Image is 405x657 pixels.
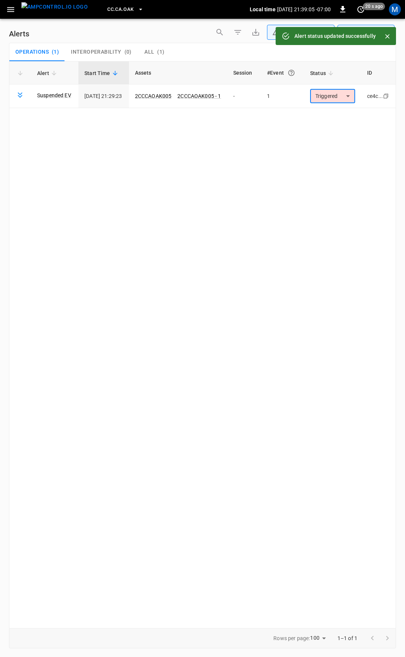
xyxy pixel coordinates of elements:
p: 1–1 of 1 [337,634,357,642]
p: Rows per page: [273,634,310,642]
span: Start Time [84,69,120,78]
a: 2CCCAOAK005 - 1 [177,93,221,99]
a: Suspended EV [37,92,71,99]
td: [DATE] 21:29:23 [78,84,129,108]
div: profile-icon [389,3,401,15]
td: 1 [261,84,304,108]
div: Unresolved [272,29,322,36]
button: An event is a single occurrence of an issue. An alert groups related events for the same asset, m... [285,66,298,80]
span: Alert [37,69,59,78]
span: Operations [15,49,49,56]
td: - [227,84,261,108]
button: set refresh interval [355,3,367,15]
span: ( 1 ) [157,49,164,56]
div: Alert status updated successfully [294,29,376,43]
button: CC.CA.OAK [104,2,146,17]
span: 20 s ago [363,3,385,10]
span: All [144,49,154,56]
img: ampcontrol.io logo [21,2,88,12]
div: Last 24 hrs [351,25,394,39]
span: ( 1 ) [52,49,59,56]
p: [DATE] 21:39:05 -07:00 [277,6,331,13]
div: 100 [310,633,328,643]
th: Assets [129,62,227,84]
button: Close [382,31,393,42]
span: CC.CA.OAK [107,5,133,14]
div: copy [382,92,390,100]
span: Status [310,69,336,78]
span: ( 0 ) [124,49,132,56]
span: Interoperability [71,49,121,56]
th: Session [227,62,261,84]
div: #Event [267,66,298,80]
a: 2CCCAOAK005 [135,93,172,99]
div: ce4c... [367,92,383,100]
h6: Alerts [9,28,29,40]
p: Local time [250,6,276,13]
th: ID [361,62,396,84]
div: Triggered [310,89,355,103]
